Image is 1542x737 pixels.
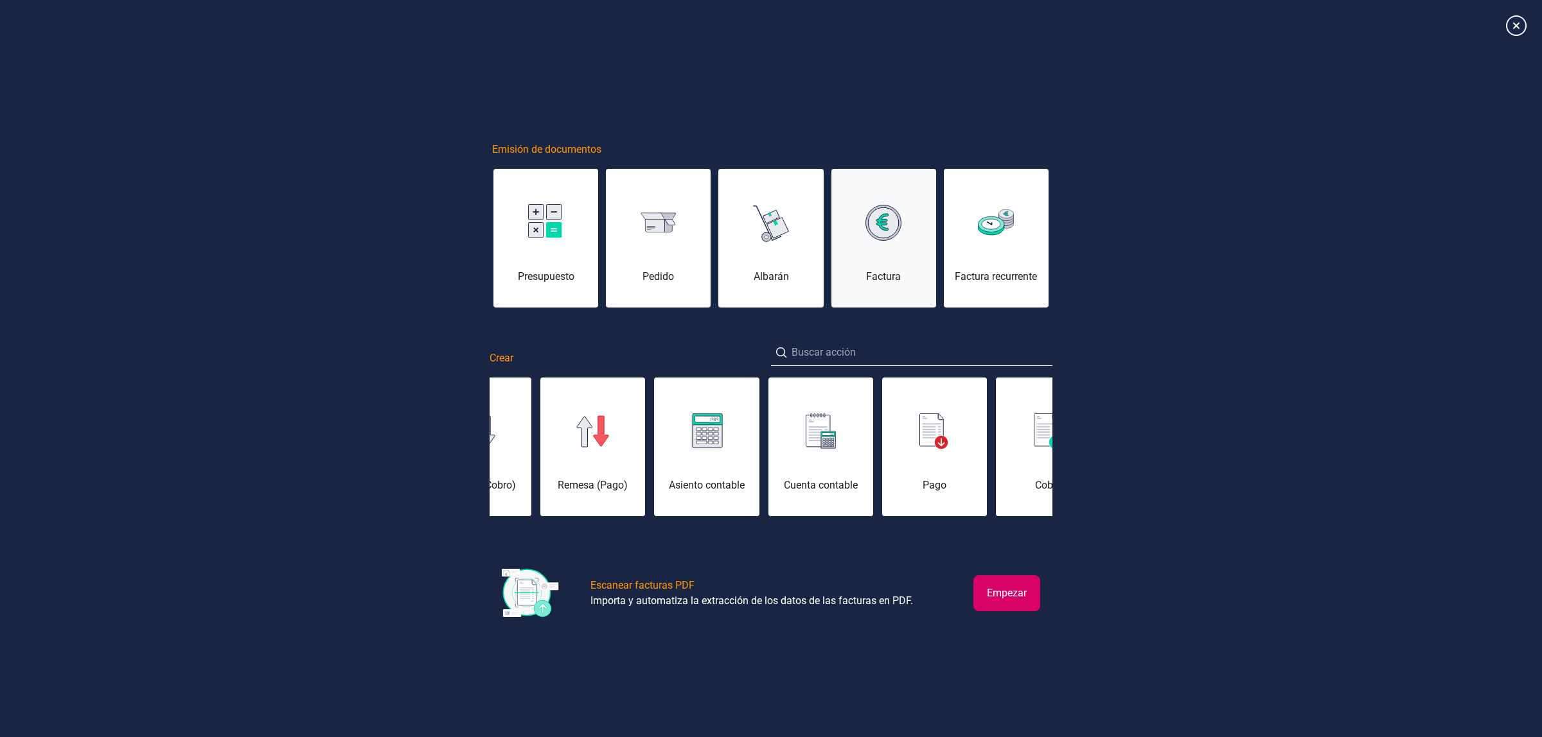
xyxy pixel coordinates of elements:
img: img-asiento-contable.svg [691,413,723,449]
span: Crear [490,351,513,366]
div: Importa y automatiza la extracción de los datos de las facturas en PDF. [590,593,913,609]
span: Emisión de documentos [492,142,601,157]
img: img-albaran.svg [753,201,789,245]
div: Factura [831,269,936,284]
img: img-pedido.svg [641,212,677,232]
div: Pedido [606,269,711,284]
div: Asiento contable [654,478,759,493]
img: img-factura-recurrente.svg [978,209,1014,236]
img: img-cuenta-contable.svg [806,413,836,449]
div: Factura recurrente [944,269,1049,284]
div: Presupuesto [493,269,598,284]
div: Escanear facturas PDF [590,578,695,593]
div: Cuenta contable [768,478,873,493]
img: img-presupuesto.svg [528,204,564,241]
div: Pago [882,478,987,493]
div: Albarán [718,269,823,284]
img: img-cobro.svg [1034,413,1063,449]
img: img-factura.svg [865,205,901,241]
button: Empezar [973,575,1040,611]
img: img-escanear-facturas-pdf.svg [502,569,560,619]
img: img-remesa-pago.svg [576,415,610,447]
img: img-pago.svg [919,413,949,449]
div: Cobro [996,478,1101,493]
div: Remesa (Pago) [540,478,645,493]
input: Buscar acción [771,340,1052,366]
